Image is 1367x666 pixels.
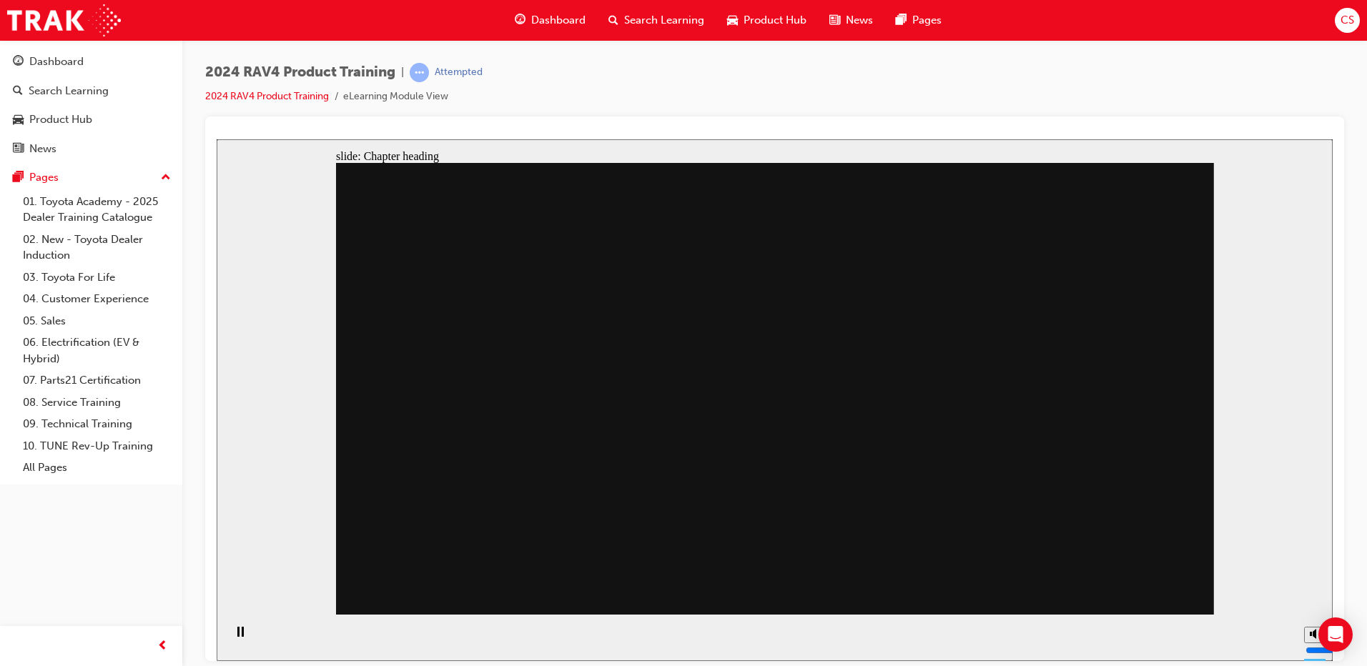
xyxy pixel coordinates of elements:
a: 07. Parts21 Certification [17,369,177,392]
div: Open Intercom Messenger [1318,617,1353,652]
a: guage-iconDashboard [503,6,597,35]
a: Product Hub [6,106,177,133]
li: eLearning Module View [343,89,448,105]
a: 04. Customer Experience [17,288,177,310]
a: 05. Sales [17,310,177,332]
div: playback controls [7,475,31,522]
a: 06. Electrification (EV & Hybrid) [17,332,177,369]
span: Search Learning [624,12,704,29]
button: Mute (Ctrl+Alt+M) [1087,487,1110,504]
div: Attempted [435,66,483,79]
div: Dashboard [29,54,84,70]
span: Product Hub [744,12,806,29]
img: Trak [7,4,121,36]
span: | [401,64,404,81]
div: misc controls [1080,475,1109,522]
span: CS [1341,12,1354,29]
div: Pages [29,169,59,186]
span: news-icon [829,11,840,29]
span: news-icon [13,143,24,156]
button: Pages [6,164,177,191]
span: guage-icon [13,56,24,69]
div: Product Hub [29,111,92,128]
span: 2024 RAV4 Product Training [205,64,395,81]
a: News [6,136,177,162]
a: Search Learning [6,78,177,104]
input: volume [1089,505,1181,517]
a: car-iconProduct Hub [716,6,818,35]
span: learningRecordVerb_ATTEMPT-icon [410,63,429,82]
a: pages-iconPages [884,6,953,35]
span: pages-icon [896,11,907,29]
a: 03. Toyota For Life [17,267,177,289]
span: pages-icon [13,172,24,184]
button: CS [1335,8,1360,33]
span: search-icon [608,11,618,29]
a: 09. Technical Training [17,413,177,435]
span: guage-icon [515,11,525,29]
a: 2024 RAV4 Product Training [205,90,329,102]
span: car-icon [727,11,738,29]
div: News [29,141,56,157]
span: News [846,12,873,29]
span: up-icon [161,169,171,187]
a: 02. New - Toyota Dealer Induction [17,229,177,267]
a: 10. TUNE Rev-Up Training [17,435,177,457]
a: 01. Toyota Academy - 2025 Dealer Training Catalogue [17,191,177,229]
a: All Pages [17,457,177,479]
span: Pages [912,12,942,29]
a: 08. Service Training [17,392,177,414]
div: Search Learning [29,83,109,99]
span: car-icon [13,114,24,126]
span: Dashboard [531,12,586,29]
button: DashboardSearch LearningProduct HubNews [6,46,177,164]
a: news-iconNews [818,6,884,35]
a: search-iconSearch Learning [597,6,716,35]
a: Dashboard [6,49,177,75]
span: search-icon [13,85,23,98]
button: Pause (Ctrl+Alt+P) [7,487,31,511]
span: prev-icon [157,637,168,655]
